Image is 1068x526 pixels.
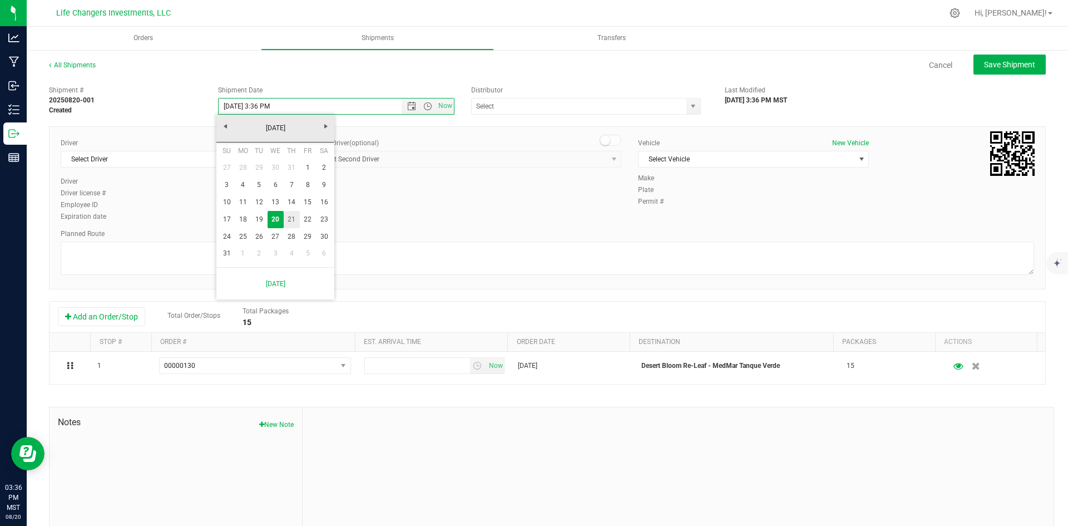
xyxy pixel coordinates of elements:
[8,104,19,115] inline-svg: Inventory
[347,33,409,43] span: Shipments
[842,338,876,346] a: Packages
[118,33,168,43] span: Orders
[235,245,251,262] a: 1
[11,437,44,470] iframe: Resource center
[300,142,316,159] th: Friday
[216,120,335,137] a: [DATE]
[243,307,289,315] span: Total Packages
[219,142,235,159] th: Sunday
[935,333,1037,352] th: Actions
[268,228,284,245] a: 27
[56,8,171,18] span: Life Changers Investments, LLC
[364,338,421,346] a: Est. arrival time
[948,8,962,18] div: Manage settings
[251,176,267,194] a: 5
[251,211,267,228] a: 19
[251,194,267,211] a: 12
[235,194,251,211] a: 11
[235,142,251,159] th: Monday
[218,85,263,95] label: Shipment Date
[61,230,105,238] span: Planned Route
[61,138,78,148] label: Driver
[216,117,234,135] a: Previous
[284,142,300,159] th: Thursday
[316,245,332,262] a: 6
[8,128,19,139] inline-svg: Outbound
[268,245,284,262] a: 3
[316,142,332,159] th: Saturday
[268,211,284,228] td: Current focused date is 8/20/2025
[8,32,19,43] inline-svg: Analytics
[268,211,284,228] a: 20
[251,159,267,176] a: 29
[27,27,260,50] a: Orders
[235,176,251,194] a: 4
[984,60,1035,69] span: Save Shipment
[639,151,854,167] span: Select Vehicle
[973,55,1046,75] button: Save Shipment
[219,159,235,176] a: 27
[316,159,332,176] a: 2
[300,211,316,228] a: 22
[8,56,19,67] inline-svg: Manufacturing
[49,61,96,69] a: All Shipments
[725,85,765,95] label: Last Modified
[418,102,437,111] span: Open the time view
[641,361,833,371] p: Desert Bloom Re-Leaf - MedMar Tanque Verde
[638,138,660,148] label: Vehicle
[251,142,267,159] th: Tuesday
[316,228,332,245] a: 30
[61,212,116,222] label: Expiration date
[300,245,316,262] a: 5
[268,194,284,211] a: 13
[219,176,235,194] a: 3
[259,420,294,430] button: New Note
[61,151,277,167] span: Select Driver
[300,176,316,194] a: 8
[336,358,350,373] span: select
[349,139,379,147] span: (optional)
[639,338,680,346] a: Destination
[100,338,122,346] a: Stop #
[495,27,728,50] a: Transfers
[975,8,1047,17] span: Hi, [PERSON_NAME]!
[49,85,201,95] span: Shipment #
[251,245,267,262] a: 2
[686,99,700,114] span: select
[219,245,235,262] a: 31
[243,318,251,327] strong: 15
[219,211,235,228] a: 17
[284,228,300,245] a: 28
[486,358,505,374] span: Set Current date
[235,228,251,245] a: 25
[5,513,22,521] p: 08/20
[61,176,116,186] label: Driver
[638,196,671,207] label: Permit #
[8,80,19,91] inline-svg: Inbound
[61,200,116,210] label: Employee ID
[8,152,19,163] inline-svg: Reports
[725,96,787,104] strong: [DATE] 3:36 PM MST
[316,211,332,228] a: 23
[300,228,316,245] a: 29
[847,361,854,371] span: 15
[219,228,235,245] a: 24
[470,358,486,373] span: select
[97,361,101,371] span: 1
[638,185,671,195] label: Plate
[929,60,952,71] a: Cancel
[268,142,284,159] th: Wednesday
[300,159,316,176] a: 1
[160,338,186,346] a: Order #
[268,176,284,194] a: 6
[284,245,300,262] a: 4
[582,33,641,43] span: Transfers
[518,361,537,371] span: [DATE]
[316,176,332,194] a: 9
[58,307,145,326] button: Add an Order/Stop
[638,173,671,183] label: Make
[261,27,494,50] a: Shipments
[49,106,72,114] strong: Created
[235,211,251,228] a: 18
[167,312,220,319] span: Total Order/Stops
